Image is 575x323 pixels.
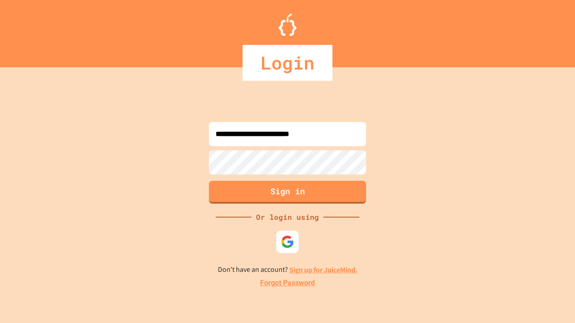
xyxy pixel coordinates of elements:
div: Or login using [252,212,323,223]
p: Don't have an account? [218,264,358,275]
button: Sign in [209,181,366,204]
a: Forgot Password [260,278,315,288]
img: Logo.svg [279,13,296,36]
img: google-icon.svg [281,235,294,249]
a: Sign up for JuiceMind. [289,265,358,275]
div: Login [243,45,332,81]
